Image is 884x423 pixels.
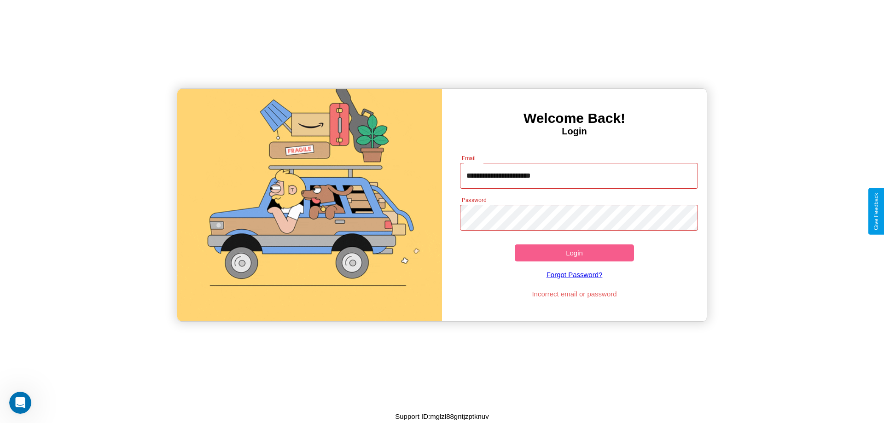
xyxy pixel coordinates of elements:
p: Support ID: mglzl88gntjzptknuv [395,410,489,423]
img: gif [177,89,442,321]
div: Give Feedback [873,193,879,230]
label: Email [462,154,476,162]
iframe: Intercom live chat [9,392,31,414]
a: Forgot Password? [455,261,694,288]
label: Password [462,196,486,204]
h3: Welcome Back! [442,110,707,126]
button: Login [515,244,634,261]
h4: Login [442,126,707,137]
p: Incorrect email or password [455,288,694,300]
